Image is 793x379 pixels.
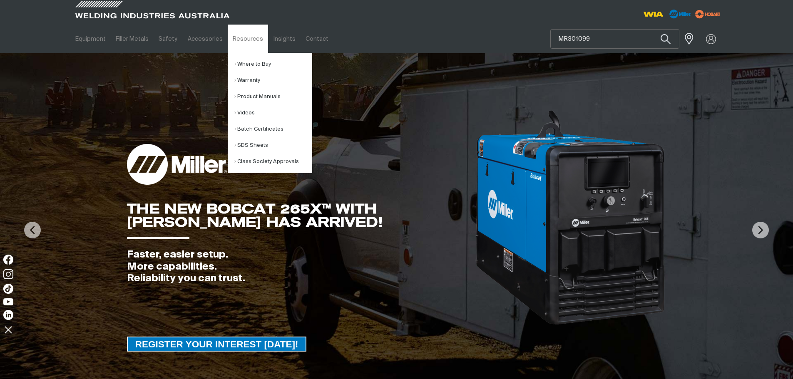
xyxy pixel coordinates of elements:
[127,202,475,229] div: THE NEW BOBCAT 265X™ WITH [PERSON_NAME] HAS ARRIVED!
[3,298,13,305] img: YouTube
[183,25,228,53] a: Accessories
[234,154,312,170] a: Class Society Approvals
[3,255,13,265] img: Facebook
[111,25,154,53] a: Filler Metals
[693,8,723,20] img: miller
[234,121,312,137] a: Batch Certificates
[268,25,300,53] a: Insights
[234,137,312,154] a: SDS Sheets
[3,310,13,320] img: LinkedIn
[70,25,560,53] nav: Main
[228,53,312,173] ul: Resources Submenu
[301,25,333,53] a: Contact
[1,322,15,337] img: hide socials
[234,105,312,121] a: Videos
[127,337,307,352] a: REGISTER YOUR INTEREST TODAY!
[3,269,13,279] img: Instagram
[70,25,111,53] a: Equipment
[234,89,312,105] a: Product Manuals
[752,222,769,238] img: NextArrow
[154,25,182,53] a: Safety
[127,249,475,285] div: Faster, easier setup. More capabilities. Reliability you can trust.
[128,337,306,352] span: REGISTER YOUR INTEREST [DATE]!
[24,222,41,238] img: PrevArrow
[651,29,680,49] button: Search products
[228,25,268,53] a: Resources
[551,30,679,48] input: Product name or item number...
[234,56,312,72] a: Where to Buy
[3,284,13,294] img: TikTok
[234,72,312,89] a: Warranty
